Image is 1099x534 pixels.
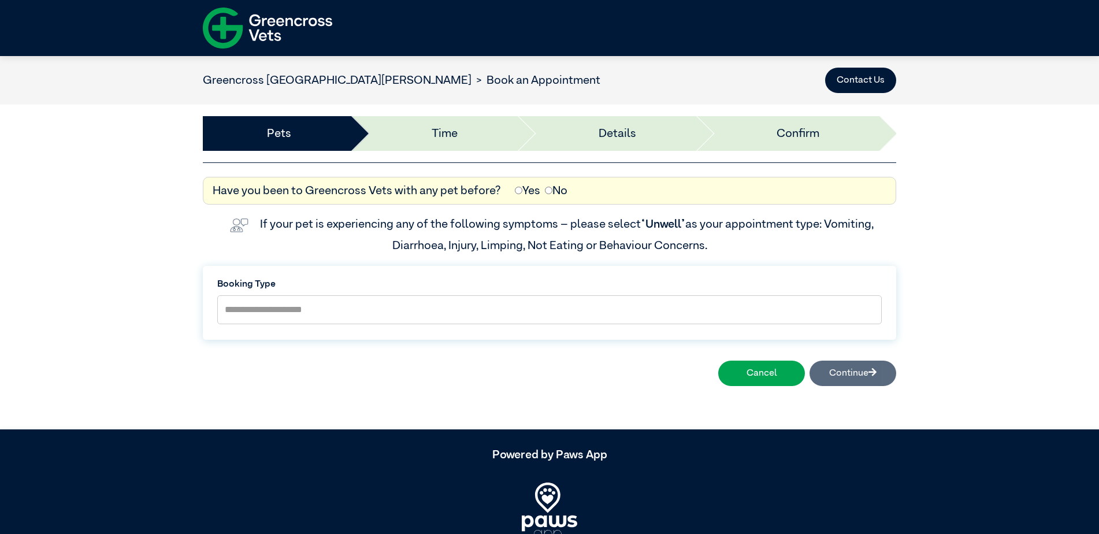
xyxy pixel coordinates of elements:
h5: Powered by Paws App [203,448,896,462]
label: If your pet is experiencing any of the following symptoms – please select as your appointment typ... [260,218,876,251]
img: vet [225,214,253,237]
label: Have you been to Greencross Vets with any pet before? [213,182,501,199]
a: Pets [267,125,291,142]
label: Booking Type [217,277,882,291]
input: Yes [515,187,522,194]
label: No [545,182,567,199]
button: Cancel [718,361,805,386]
a: Greencross [GEOGRAPHIC_DATA][PERSON_NAME] [203,75,471,86]
input: No [545,187,552,194]
nav: breadcrumb [203,72,600,89]
img: f-logo [203,3,332,53]
li: Book an Appointment [471,72,600,89]
span: “Unwell” [641,218,685,230]
button: Contact Us [825,68,896,93]
label: Yes [515,182,540,199]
